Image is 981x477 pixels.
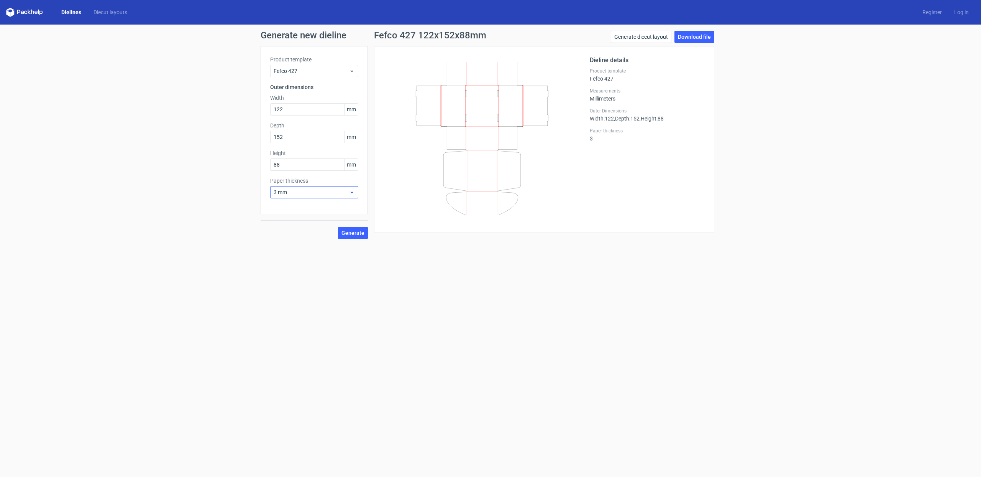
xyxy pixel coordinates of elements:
label: Depth [270,122,358,129]
span: Width : 122 [590,116,614,122]
label: Product template [270,56,358,63]
span: mm [344,131,358,143]
span: 3 mm [274,188,349,196]
label: Measurements [590,88,705,94]
span: mm [344,159,358,170]
button: Generate [338,227,368,239]
div: Millimeters [590,88,705,102]
a: Generate diecut layout [611,31,671,43]
div: 3 [590,128,705,142]
a: Dielines [55,8,87,16]
span: , Height : 88 [640,116,664,122]
span: Fefco 427 [274,67,349,75]
h2: Dieline details [590,56,705,65]
label: Product template [590,68,705,74]
div: Fefco 427 [590,68,705,82]
span: Generate [341,230,364,236]
label: Outer Dimensions [590,108,705,114]
a: Diecut layouts [87,8,133,16]
h1: Generate new dieline [261,31,720,40]
a: Log in [948,8,975,16]
h3: Outer dimensions [270,83,358,91]
span: mm [344,104,358,115]
label: Width [270,94,358,102]
a: Register [916,8,948,16]
label: Height [270,149,358,157]
label: Paper thickness [270,177,358,185]
h1: Fefco 427 122x152x88mm [374,31,486,40]
label: Paper thickness [590,128,705,134]
span: , Depth : 152 [614,116,640,122]
a: Download file [674,31,714,43]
